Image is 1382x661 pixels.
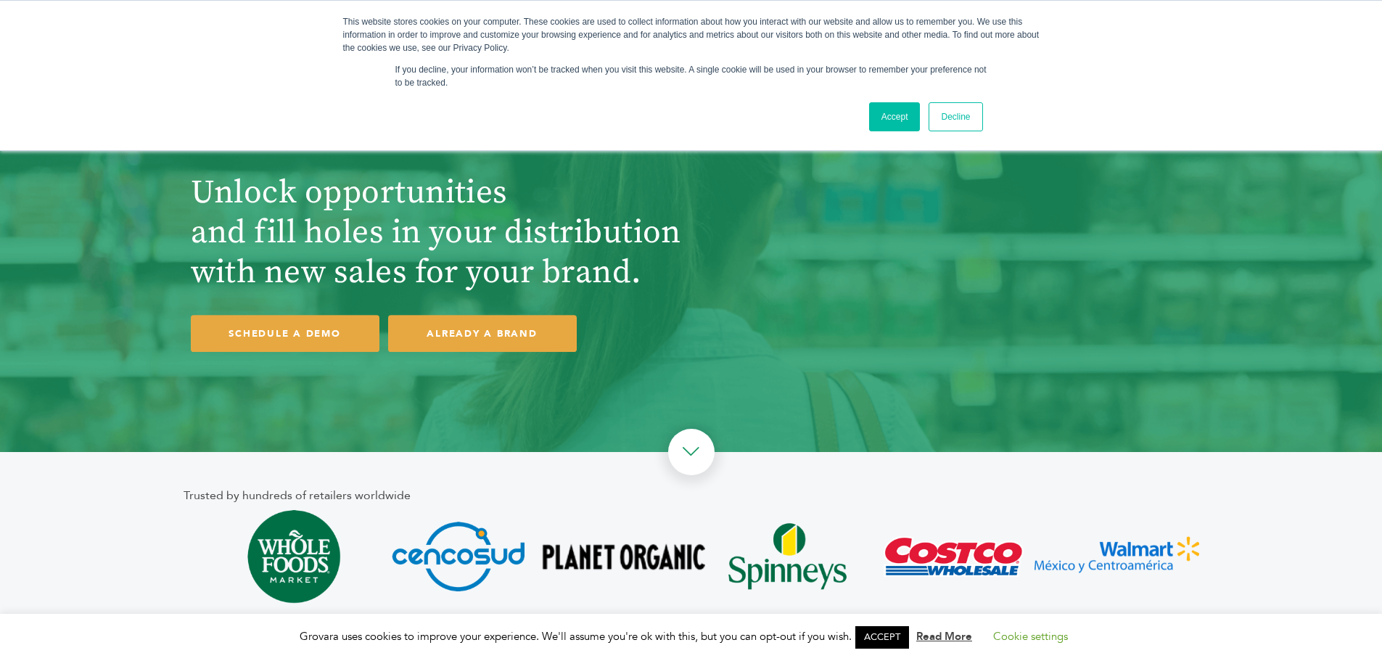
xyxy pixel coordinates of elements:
div: Trusted by hundreds of retailers worldwide [184,487,1199,504]
a: Read More [916,629,972,644]
a: Cookie settings [993,629,1068,644]
a: ALREADY A BRAND [388,315,577,352]
span: Grovara uses cookies to improve your experience. We'll assume you're ok with this, but you can op... [300,629,1082,644]
a: ACCEPT [855,626,909,649]
p: If you decline, your information won’t be tracked when you visit this website. A single cookie wi... [395,63,987,89]
a: Decline [929,102,982,131]
a: SCHEDULE A DEMO [191,315,379,352]
div: This website stores cookies on your computer. These cookies are used to collect information about... [343,15,1040,54]
a: Accept [869,102,921,131]
h1: Unlock opportunities and fill holes in your distribution with new sales for your brand. [191,173,684,293]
